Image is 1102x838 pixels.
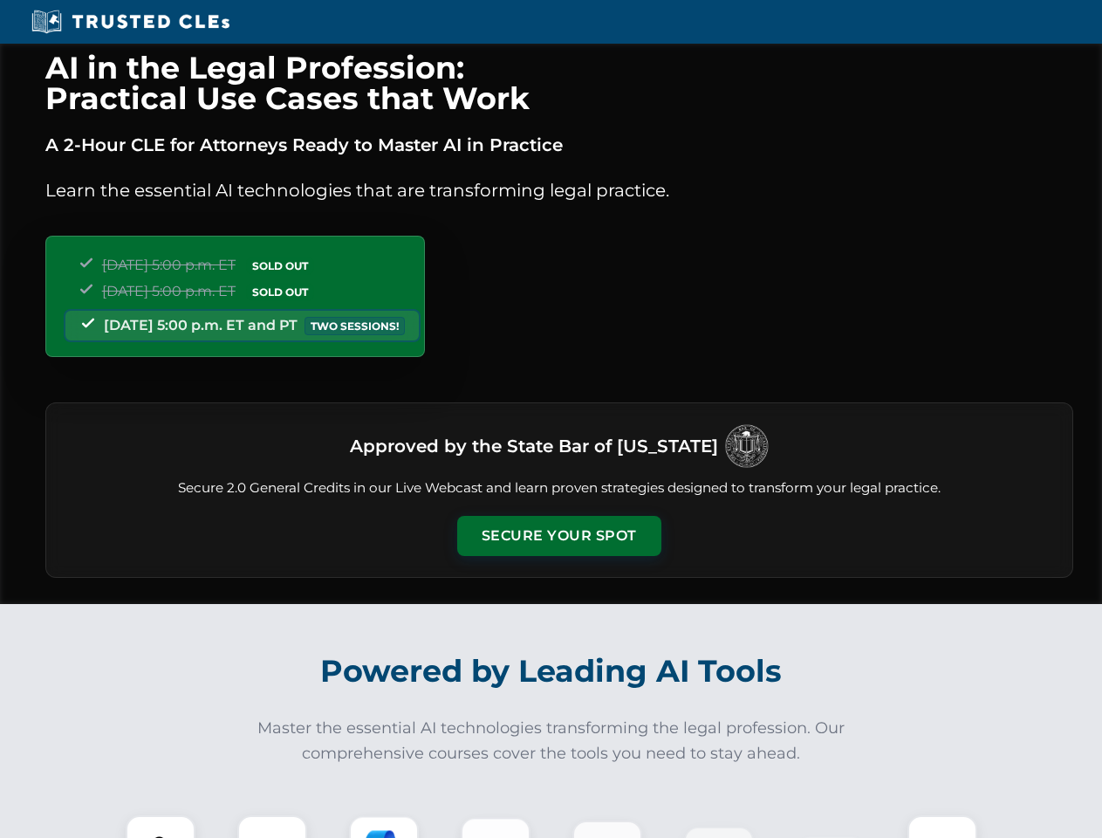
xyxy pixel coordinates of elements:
h3: Approved by the State Bar of [US_STATE] [350,430,718,462]
span: [DATE] 5:00 p.m. ET [102,257,236,273]
h2: Powered by Leading AI Tools [68,641,1035,702]
p: A 2-Hour CLE for Attorneys Ready to Master AI in Practice [45,131,1073,159]
h1: AI in the Legal Profession: Practical Use Cases that Work [45,52,1073,113]
img: Logo [725,424,769,468]
span: [DATE] 5:00 p.m. ET [102,283,236,299]
span: SOLD OUT [246,283,314,301]
p: Master the essential AI technologies transforming the legal profession. Our comprehensive courses... [246,716,857,766]
p: Secure 2.0 General Credits in our Live Webcast and learn proven strategies designed to transform ... [67,478,1051,498]
button: Secure Your Spot [457,516,661,556]
span: SOLD OUT [246,257,314,275]
img: Trusted CLEs [26,9,235,35]
p: Learn the essential AI technologies that are transforming legal practice. [45,176,1073,204]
